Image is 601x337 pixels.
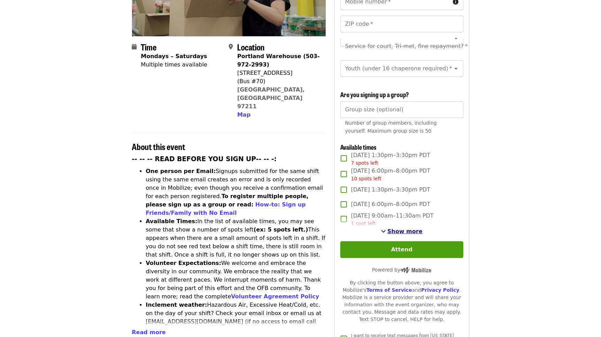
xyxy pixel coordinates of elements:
[237,41,265,53] span: Location
[231,293,319,300] a: Volunteer Agreement Policy
[351,160,378,166] span: 7 spots left
[141,53,207,60] strong: Mondays – Saturdays
[351,200,430,209] span: [DATE] 6:00pm–8:00pm PDT
[146,259,326,301] li: We welcome and embrace the diversity in our community. We embrace the reality that we work at dif...
[351,167,430,182] span: [DATE] 6:00pm–8:00pm PDT
[451,64,461,73] button: Open
[340,16,463,32] input: ZIP code
[351,186,430,194] span: [DATE] 1:30pm–3:30pm PDT
[237,86,305,110] a: [GEOGRAPHIC_DATA], [GEOGRAPHIC_DATA] 97211
[372,267,431,273] span: Powered by
[351,221,376,226] span: 1 spot left
[132,155,277,163] strong: -- -- -- READ BEFORE YOU SIGN UP-- -- -:
[146,301,207,308] strong: Inclement weather:
[132,328,166,337] button: Read more
[132,329,166,336] span: Read more
[146,167,326,217] li: Signups submitted for the same shift using the same email creates an error and is only recorded o...
[421,287,459,293] a: Privacy Policy
[132,140,185,152] span: About this event
[340,101,463,118] input: [object Object]
[146,218,197,225] strong: Available Times:
[146,260,221,266] strong: Volunteer Expectations:
[387,228,423,235] span: Show more
[146,193,309,208] strong: To register multiple people, please sign up as a group or read:
[351,151,430,167] span: [DATE] 1:30pm–3:30pm PDT
[366,287,412,293] a: Terms of Service
[340,241,463,258] button: Attend
[237,77,320,86] div: (Bus #70)
[141,61,207,69] div: Multiple times available
[146,201,306,216] a: How-to: Sign up Friends/Family with No Email
[146,168,216,174] strong: One person per Email:
[400,267,431,273] img: Powered by Mobilize
[141,41,157,53] span: Time
[237,69,320,77] div: [STREET_ADDRESS]
[340,279,463,323] div: By clicking the button above, you agree to Mobilize's and . Mobilize is a service provider and wi...
[229,44,233,50] i: map-marker-alt icon
[237,111,250,119] button: Map
[237,111,250,118] span: Map
[253,226,308,233] strong: (ex: 5 spots left.)
[146,217,326,259] li: In the list of available times, you may see some that show a number of spots left This appears wh...
[351,212,434,227] span: [DATE] 9:00am–11:30am PDT
[132,44,137,50] i: calendar icon
[340,90,409,99] span: Are you signing up a group?
[237,53,320,68] strong: Portland Warehouse (503-972-2993)
[451,33,461,43] button: Open
[340,142,376,151] span: Available times
[345,120,437,134] span: Number of group members, including yourself. Maximum group size is 50
[381,227,423,236] button: See more timeslots
[351,176,381,181] span: 10 spots left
